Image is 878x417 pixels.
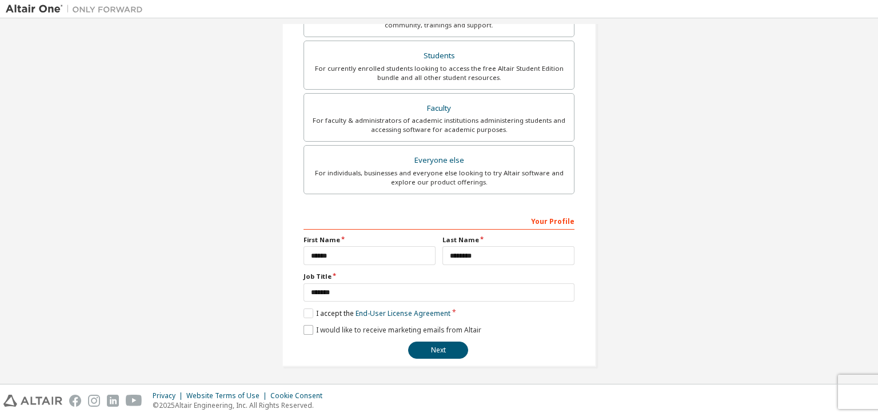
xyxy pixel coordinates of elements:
[186,391,270,400] div: Website Terms of Use
[304,325,481,335] label: I would like to receive marketing emails from Altair
[408,342,468,359] button: Next
[88,395,100,407] img: instagram.svg
[442,235,574,244] label: Last Name
[311,101,567,117] div: Faculty
[304,235,436,244] label: First Name
[304,308,450,318] label: I accept the
[69,395,81,407] img: facebook.svg
[3,395,62,407] img: altair_logo.svg
[126,395,142,407] img: youtube.svg
[311,153,567,169] div: Everyone else
[6,3,149,15] img: Altair One
[153,391,186,400] div: Privacy
[311,64,567,82] div: For currently enrolled students looking to access the free Altair Student Edition bundle and all ...
[304,211,574,230] div: Your Profile
[311,169,567,187] div: For individuals, businesses and everyone else looking to try Altair software and explore our prod...
[356,308,450,318] a: End-User License Agreement
[107,395,119,407] img: linkedin.svg
[304,272,574,281] label: Job Title
[270,391,329,400] div: Cookie Consent
[311,116,567,134] div: For faculty & administrators of academic institutions administering students and accessing softwa...
[153,400,329,410] p: © 2025 Altair Engineering, Inc. All Rights Reserved.
[311,48,567,64] div: Students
